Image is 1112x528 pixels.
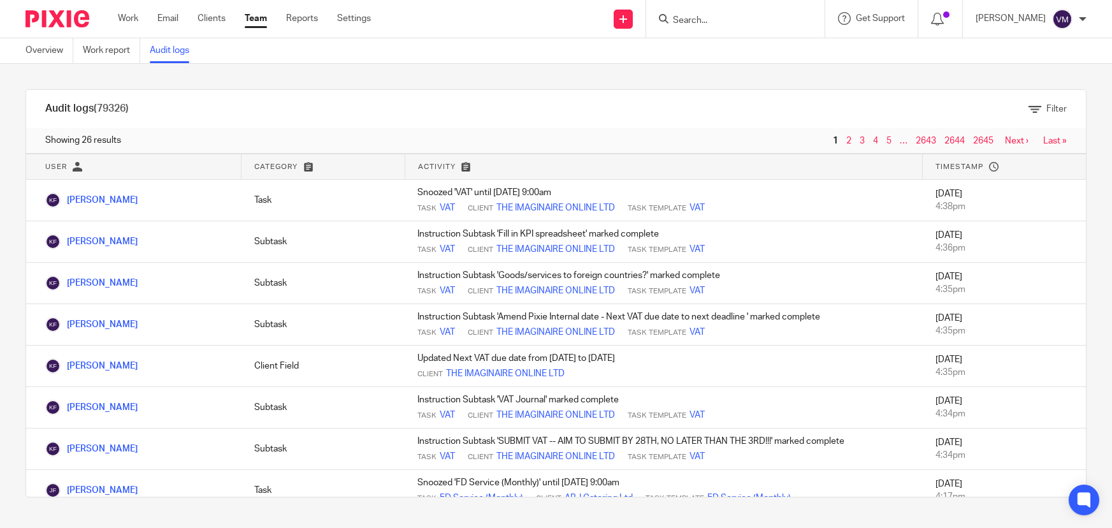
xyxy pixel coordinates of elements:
span: Task [417,286,437,297]
img: Kirsty Flowerdew [45,234,61,249]
td: Updated Next VAT due date from [DATE] to [DATE] [405,346,922,387]
a: [PERSON_NAME] [45,196,138,205]
span: Task Template [628,203,686,214]
td: [DATE] [923,429,1086,470]
span: Task [417,494,437,504]
span: Task Template [628,411,686,421]
td: [DATE] [923,263,1086,304]
td: [DATE] [923,304,1086,346]
span: Client [468,203,493,214]
a: 4 [873,136,878,145]
span: Showing 26 results [45,134,121,147]
span: Timestamp [935,163,983,170]
a: Reports [286,12,318,25]
a: VAT [690,284,705,297]
a: Work [118,12,138,25]
a: FD Service (Monthly) [707,492,791,504]
img: Jill Fox [45,483,61,498]
img: Kirsty Flowerdew [45,400,61,415]
a: [PERSON_NAME] [45,362,138,370]
a: VAT [690,409,705,422]
a: 2644 [944,136,965,145]
a: Audit logs [150,38,199,63]
a: Clients [198,12,226,25]
img: Kirsty Flowerdew [45,358,61,374]
td: Snoozed 'FD Service (Monthly)' until [DATE] 9:00am [405,470,922,511]
a: VAT [440,326,455,339]
a: VAT [440,284,455,297]
a: THE IMAGINAIRE ONLINE LTD [496,243,615,256]
div: 4:35pm [935,366,1073,379]
a: Settings [337,12,371,25]
span: Category [254,163,298,170]
div: 4:17pm [935,490,1073,503]
a: Overview [25,38,73,63]
span: Get Support [856,14,905,23]
td: Instruction Subtask 'Fill in KPI spreadsheet' marked complete [405,221,922,263]
td: Subtask [242,304,405,346]
a: VAT [440,202,455,214]
a: THE IMAGINAIRE ONLINE LTD [496,450,615,463]
a: VAT [690,243,705,256]
td: [DATE] [923,470,1086,511]
span: Task Template [646,494,704,504]
td: Client Field [242,346,405,387]
a: VAT [690,202,705,214]
nav: pager [830,136,1067,146]
td: Instruction Subtask 'Amend Pixie Internal date - Next VAT due date to next deadline ' marked comp... [405,304,922,346]
span: 1 [830,133,841,149]
span: Activity [418,163,456,170]
span: Client [417,369,443,379]
span: Task [417,328,437,338]
img: Pixie [25,10,89,27]
span: Client [468,328,493,338]
td: Task [242,180,405,221]
span: User [45,163,67,170]
a: VAT [690,450,705,463]
span: Task Template [628,452,686,462]
img: svg%3E [1052,9,1072,29]
td: Task [242,470,405,511]
a: THE IMAGINAIRE ONLINE LTD [496,409,615,422]
span: Task [417,245,437,255]
a: THE IMAGINAIRE ONLINE LTD [496,326,615,339]
a: [PERSON_NAME] [45,444,138,453]
span: Task [417,203,437,214]
a: [PERSON_NAME] [45,320,138,329]
a: Team [245,12,267,25]
td: Subtask [242,221,405,263]
span: Client [536,494,561,504]
td: Subtask [242,429,405,470]
a: FD Service (Monthly) [440,492,523,504]
span: Client [468,286,493,297]
p: [PERSON_NAME] [976,12,1046,25]
a: 2 [846,136,851,145]
td: Subtask [242,387,405,429]
a: THE IMAGINAIRE ONLINE LTD [496,284,615,297]
span: Client [468,452,493,462]
div: 4:36pm [935,242,1073,254]
a: [PERSON_NAME] [45,486,138,495]
img: Kirsty Flowerdew [45,275,61,291]
td: Instruction Subtask 'VAT Journal' marked complete [405,387,922,429]
td: Instruction Subtask 'Goods/services to foreign countries?' marked complete [405,263,922,304]
div: 4:35pm [935,283,1073,296]
img: Kirsty Flowerdew [45,193,61,208]
td: Snoozed 'VAT' until [DATE] 9:00am [405,180,922,221]
a: 2643 [916,136,936,145]
span: Filter [1046,105,1067,114]
a: Next › [1005,136,1029,145]
a: VAT [690,326,705,339]
a: VAT [440,243,455,256]
img: Kirsty Flowerdew [45,317,61,332]
a: ABJ Catering Ltd [565,492,633,504]
span: Task [417,411,437,421]
input: Search [672,15,786,27]
td: [DATE] [923,221,1086,263]
div: 4:35pm [935,325,1073,337]
span: Task Template [628,286,686,297]
div: 4:34pm [935,449,1073,462]
a: [PERSON_NAME] [45,403,138,412]
a: THE IMAGINAIRE ONLINE LTD [446,367,565,380]
td: [DATE] [923,387,1086,429]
